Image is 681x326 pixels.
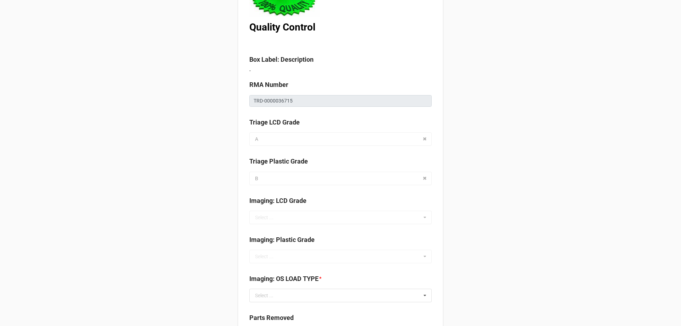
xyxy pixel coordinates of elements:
[249,156,308,166] label: Triage Plastic Grade
[249,274,319,284] label: Imaging: OS LOAD TYPE
[249,21,315,33] b: Quality Control
[249,235,315,245] label: Imaging: Plastic Grade
[249,56,314,63] b: Box Label: Description
[249,67,432,74] p: -
[255,293,273,298] div: Select ...
[249,80,288,90] label: RMA Number
[249,313,294,323] label: Parts Removed
[249,196,306,206] label: Imaging: LCD Grade
[249,117,300,127] label: Triage LCD Grade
